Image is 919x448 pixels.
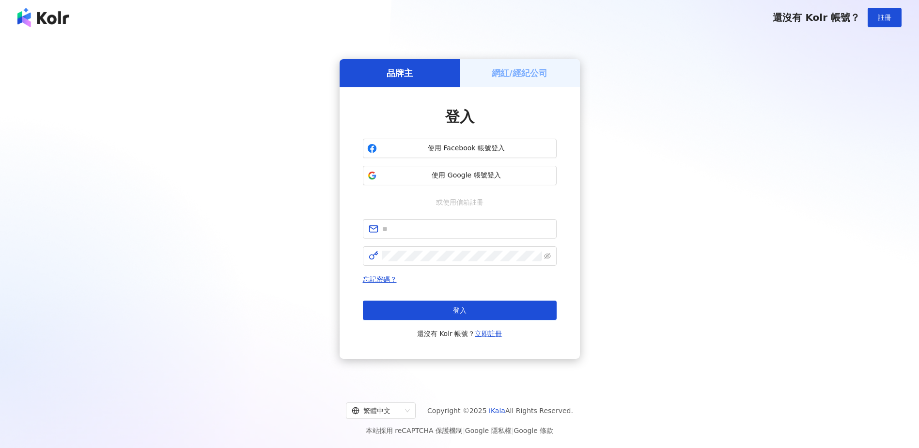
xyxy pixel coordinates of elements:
[366,425,553,436] span: 本站採用 reCAPTCHA 保護機制
[489,407,505,415] a: iKala
[363,166,557,185] button: 使用 Google 帳號登入
[387,67,413,79] h5: 品牌主
[417,328,502,339] span: 還沒有 Kolr 帳號？
[544,253,551,259] span: eye-invisible
[17,8,69,27] img: logo
[363,275,397,283] a: 忘記密碼？
[352,403,401,418] div: 繁體中文
[465,427,512,434] a: Google 隱私權
[512,427,514,434] span: |
[445,108,474,125] span: 登入
[363,139,557,158] button: 使用 Facebook 帳號登入
[381,171,552,180] span: 使用 Google 帳號登入
[363,301,557,320] button: 登入
[429,197,490,208] span: 或使用信箱註冊
[868,8,902,27] button: 註冊
[773,12,860,23] span: 還沒有 Kolr 帳號？
[453,306,467,314] span: 登入
[427,405,573,416] span: Copyright © 2025 All Rights Reserved.
[463,427,465,434] span: |
[514,427,553,434] a: Google 條款
[381,144,552,153] span: 使用 Facebook 帳號登入
[878,14,891,21] span: 註冊
[492,67,547,79] h5: 網紅/經紀公司
[475,330,502,337] a: 立即註冊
